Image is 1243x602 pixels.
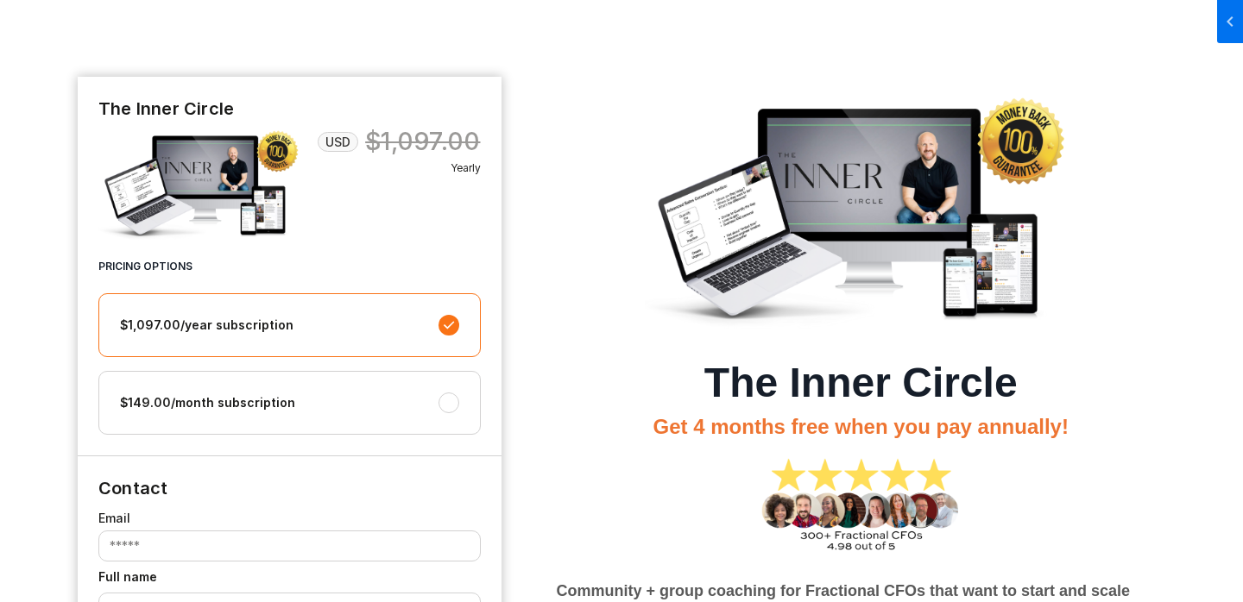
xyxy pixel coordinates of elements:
span: chevron_left [3,11,23,32]
span: $1,097.00 [365,127,480,157]
h1: The Inner Circle [557,358,1166,408]
img: 87d2c62-f66f-6753-08f5-caa413f672e_66fe2831-b063-435f-94cd-8b5a59888c9c.png [755,447,967,566]
p: $1,097.00/year subscription [120,317,298,335]
h5: Pricing Options [98,260,481,273]
label: Full name [98,568,481,586]
legend: Contact [98,456,167,499]
span: USD [325,134,350,151]
h4: The Inner Circle [98,97,481,120]
span: Yearly [318,160,480,176]
p: $149.00/month subscription [120,394,300,413]
span: Get 4 months free when you pay annually! [653,415,1069,438]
